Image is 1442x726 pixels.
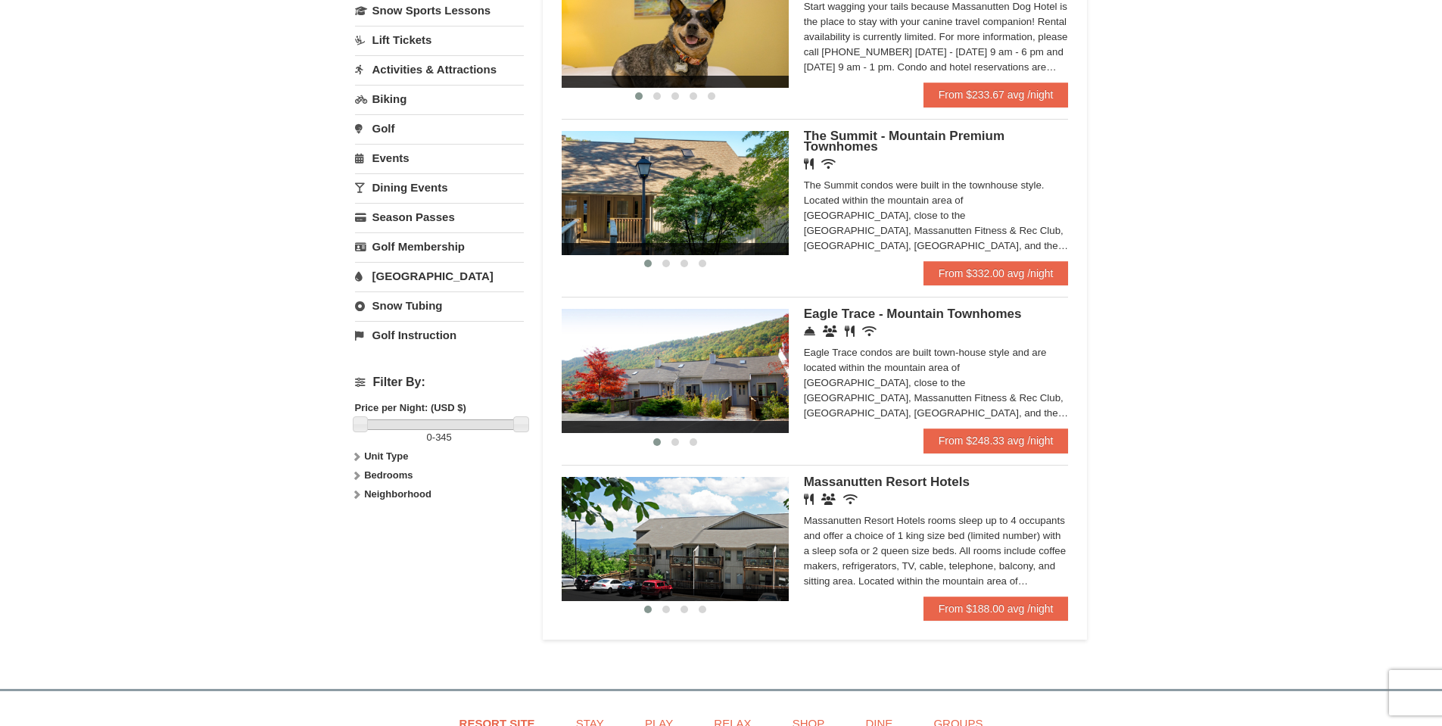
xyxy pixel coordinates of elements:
[804,494,814,505] i: Restaurant
[923,597,1069,621] a: From $188.00 avg /night
[923,428,1069,453] a: From $248.33 avg /night
[355,375,524,389] h4: Filter By:
[435,432,452,443] span: 345
[804,475,970,489] span: Massanutten Resort Hotels
[355,55,524,83] a: Activities & Attractions
[804,513,1069,589] div: Massanutten Resort Hotels rooms sleep up to 4 occupants and offer a choice of 1 king size bed (li...
[804,158,814,170] i: Restaurant
[355,402,466,413] strong: Price per Night: (USD $)
[804,345,1069,421] div: Eagle Trace condos are built town-house style and are located within the mountain area of [GEOGRA...
[804,326,815,337] i: Concierge Desk
[804,129,1004,154] span: The Summit - Mountain Premium Townhomes
[845,326,855,337] i: Restaurant
[821,494,836,505] i: Banquet Facilities
[355,26,524,54] a: Lift Tickets
[804,178,1069,254] div: The Summit condos were built in the townhouse style. Located within the mountain area of [GEOGRAP...
[821,158,836,170] i: Wireless Internet (free)
[843,494,858,505] i: Wireless Internet (free)
[355,262,524,290] a: [GEOGRAPHIC_DATA]
[355,321,524,349] a: Golf Instruction
[355,85,524,113] a: Biking
[804,307,1022,321] span: Eagle Trace - Mountain Townhomes
[923,83,1069,107] a: From $233.67 avg /night
[355,203,524,231] a: Season Passes
[355,430,524,445] label: -
[355,173,524,201] a: Dining Events
[355,232,524,260] a: Golf Membership
[355,114,524,142] a: Golf
[364,488,431,500] strong: Neighborhood
[364,450,408,462] strong: Unit Type
[427,432,432,443] span: 0
[923,261,1069,285] a: From $332.00 avg /night
[355,144,524,172] a: Events
[364,469,413,481] strong: Bedrooms
[823,326,837,337] i: Conference Facilities
[862,326,877,337] i: Wireless Internet (free)
[355,291,524,319] a: Snow Tubing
